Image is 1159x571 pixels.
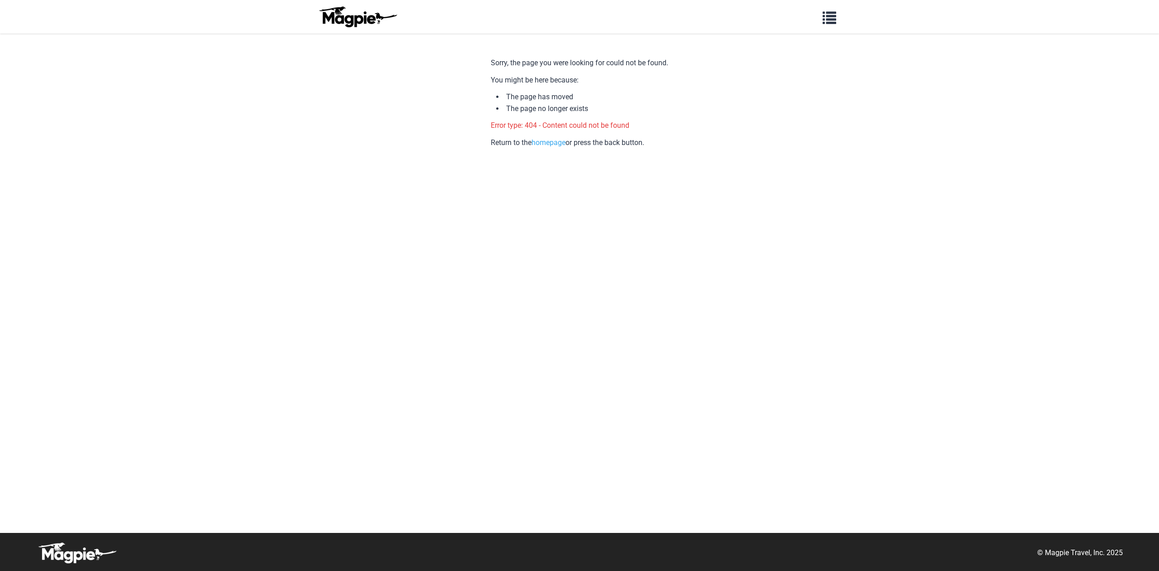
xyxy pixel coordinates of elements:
[36,542,118,564] img: logo-white-d94fa1abed81b67a048b3d0f0ab5b955.png
[1037,547,1123,559] p: © Magpie Travel, Inc. 2025
[496,103,668,115] li: The page no longer exists
[491,57,668,69] p: Sorry, the page you were looking for could not be found.
[317,6,398,28] img: logo-ab69f6fb50320c5b225c76a69d11143b.png
[491,120,668,131] p: Error type: 404 - Content could not be found
[496,91,668,103] li: The page has moved
[532,138,565,147] a: homepage
[491,74,668,86] p: You might be here because:
[491,137,668,149] p: Return to the or press the back button.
